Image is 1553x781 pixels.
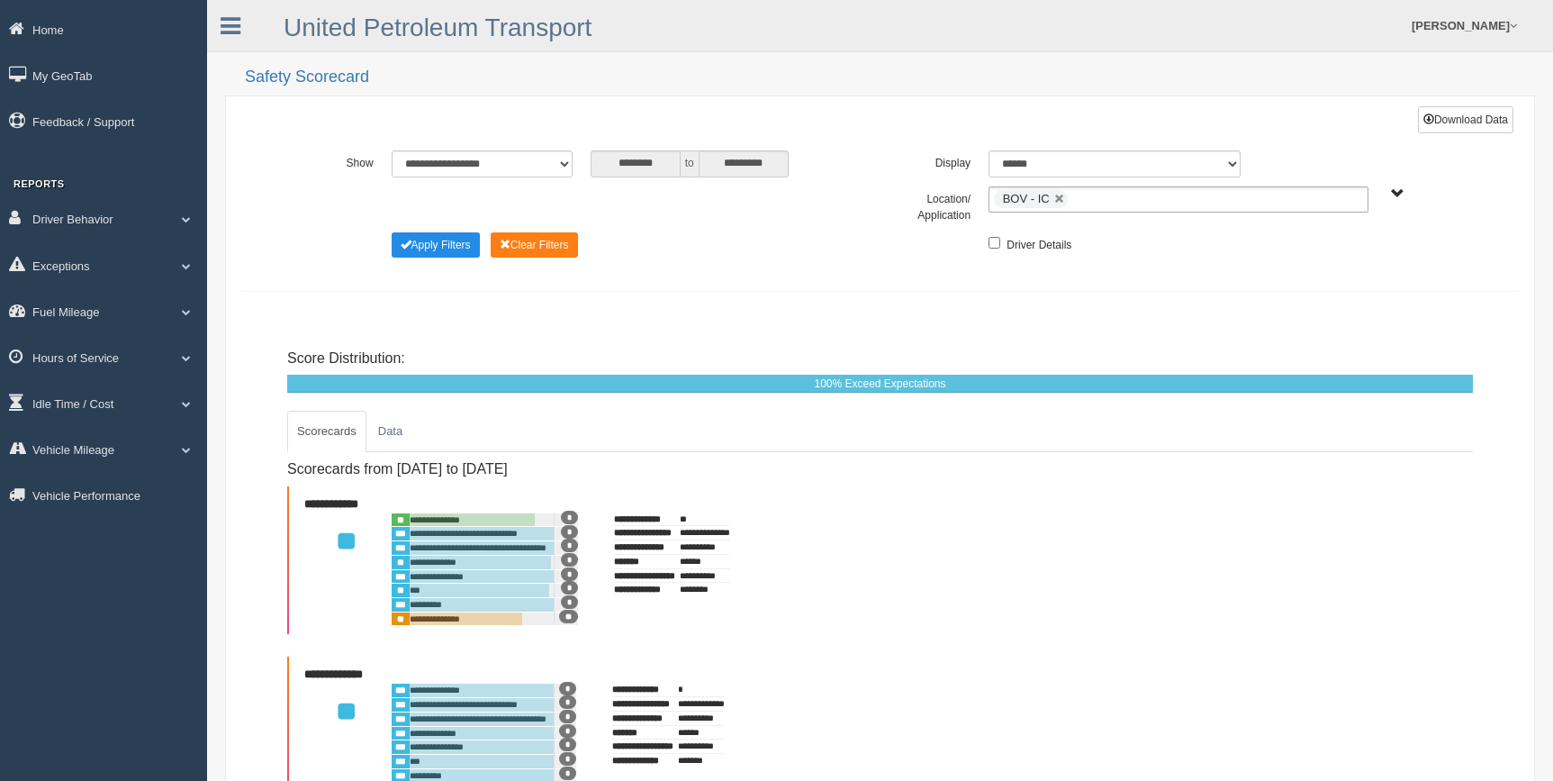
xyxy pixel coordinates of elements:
label: Display [880,150,980,172]
h2: Safety Scorecard [245,68,1535,86]
a: Data [368,411,412,452]
a: United Petroleum Transport [284,14,591,41]
button: Change Filter Options [491,232,578,258]
label: Show [283,150,383,172]
span: to [681,150,699,177]
h4: Scorecards from [DATE] to [DATE] [287,461,827,477]
a: Scorecards [287,411,366,452]
button: Change Filter Options [392,232,480,258]
span: BOV - IC [1003,192,1050,205]
h4: Score Distribution: [287,350,1473,367]
label: Location/ Application [880,186,980,223]
button: Download Data [1418,106,1513,133]
label: Driver Details [1007,232,1071,254]
span: 100% Exceed Expectations [814,377,945,390]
